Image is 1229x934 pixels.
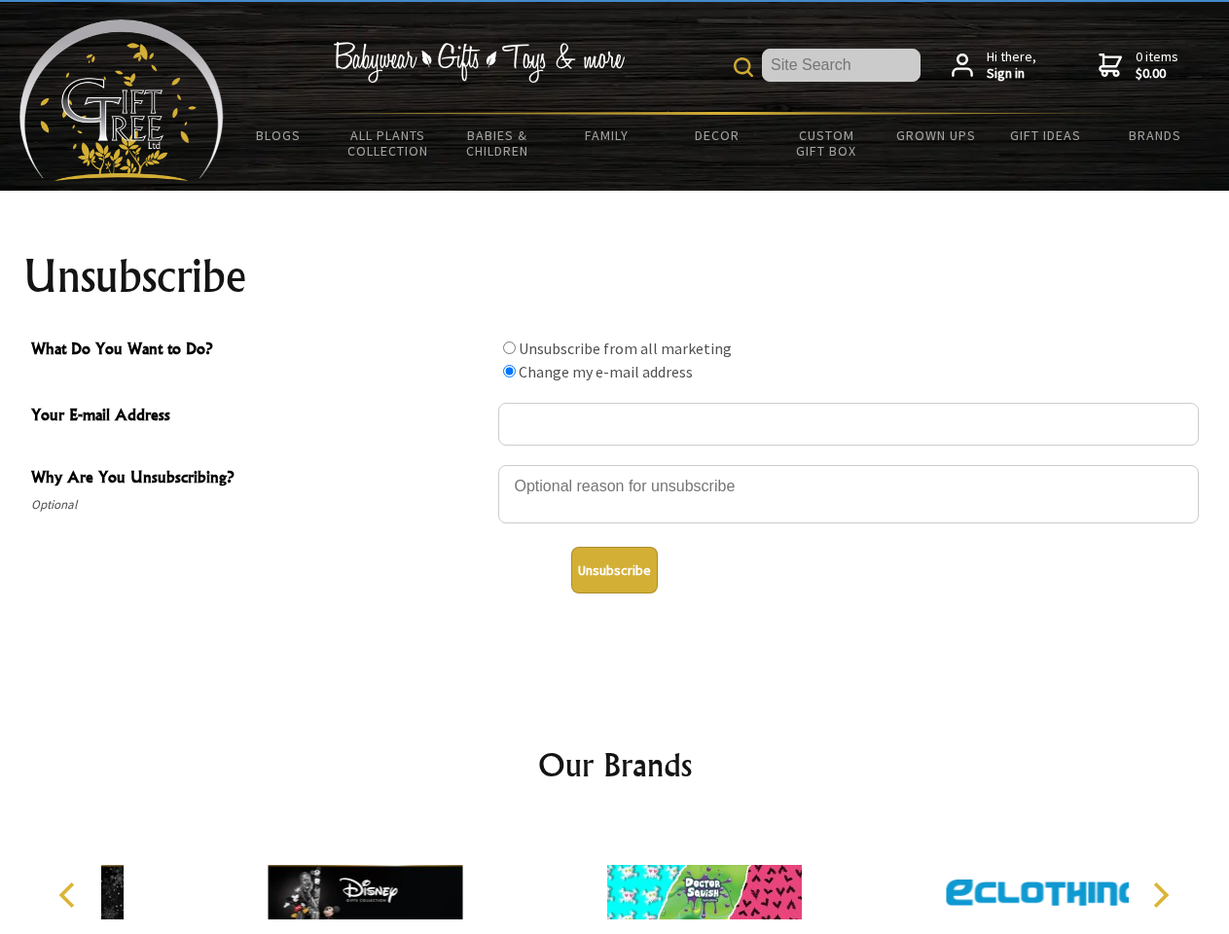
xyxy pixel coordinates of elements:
a: Babies & Children [443,115,553,171]
a: All Plants Collection [334,115,444,171]
strong: Sign in [987,65,1036,83]
a: Gift Ideas [991,115,1101,156]
h2: Our Brands [39,741,1191,788]
a: Hi there,Sign in [952,49,1036,83]
a: Custom Gift Box [772,115,882,171]
button: Next [1139,874,1181,916]
strong: $0.00 [1136,65,1178,83]
a: Family [553,115,663,156]
a: 0 items$0.00 [1099,49,1178,83]
span: 0 items [1136,48,1178,83]
span: What Do You Want to Do? [31,337,488,365]
input: Your E-mail Address [498,403,1199,446]
span: Your E-mail Address [31,403,488,431]
span: Optional [31,493,488,517]
a: Decor [662,115,772,156]
img: product search [734,57,753,77]
textarea: Why Are You Unsubscribing? [498,465,1199,523]
label: Unsubscribe from all marketing [519,339,732,358]
a: Grown Ups [881,115,991,156]
span: Hi there, [987,49,1036,83]
input: What Do You Want to Do? [503,365,516,377]
input: What Do You Want to Do? [503,341,516,354]
label: Change my e-mail address [519,362,693,381]
button: Unsubscribe [571,547,658,593]
a: BLOGS [224,115,334,156]
input: Site Search [762,49,921,82]
button: Previous [49,874,91,916]
img: Babyware - Gifts - Toys and more... [19,19,224,181]
h1: Unsubscribe [23,253,1207,300]
span: Why Are You Unsubscribing? [31,465,488,493]
img: Babywear - Gifts - Toys & more [333,42,625,83]
a: Brands [1101,115,1211,156]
